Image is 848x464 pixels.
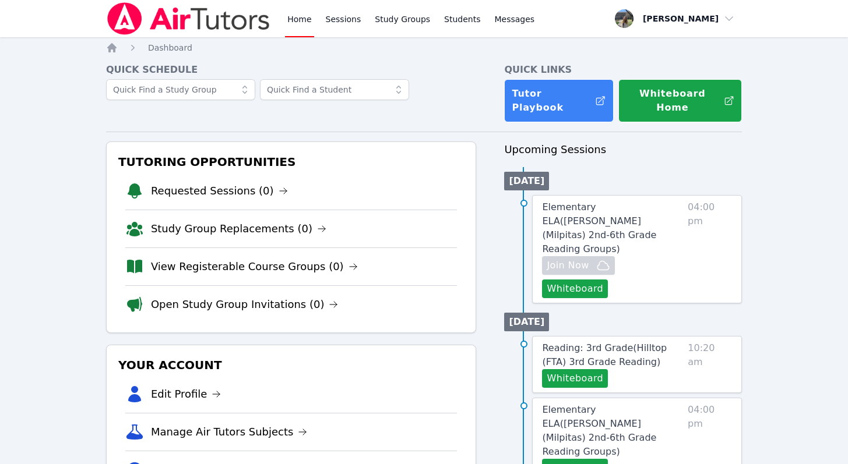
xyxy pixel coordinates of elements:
a: Dashboard [148,42,192,54]
a: Open Study Group Invitations (0) [151,296,339,313]
nav: Breadcrumb [106,42,742,54]
li: [DATE] [504,313,549,331]
a: Study Group Replacements (0) [151,221,326,237]
img: Air Tutors [106,2,271,35]
button: Whiteboard [542,369,608,388]
h3: Upcoming Sessions [504,141,742,158]
span: Elementary ELA ( [PERSON_NAME] (Milpitas) 2nd-6th Grade Reading Groups ) [542,404,656,457]
a: Elementary ELA([PERSON_NAME] (Milpitas) 2nd-6th Grade Reading Groups) [542,403,683,459]
a: Tutor Playbook [504,79,613,122]
span: Messages [495,13,535,25]
input: Quick Find a Study Group [106,79,255,100]
span: Elementary ELA ( [PERSON_NAME] (Milpitas) 2nd-6th Grade Reading Groups ) [542,201,656,254]
button: Join Now [542,256,614,275]
span: Dashboard [148,43,192,52]
span: 04:00 pm [688,200,732,298]
h3: Tutoring Opportunities [116,151,467,172]
span: Reading: 3rd Grade ( Hilltop (FTA) 3rd Grade Reading ) [542,342,667,367]
h4: Quick Schedule [106,63,477,77]
span: Join Now [547,258,589,272]
input: Quick Find a Student [260,79,409,100]
a: Requested Sessions (0) [151,183,288,199]
button: Whiteboard [542,279,608,298]
a: Reading: 3rd Grade(Hilltop (FTA) 3rd Grade Reading) [542,341,683,369]
a: View Registerable Course Groups (0) [151,258,358,275]
a: Edit Profile [151,386,221,402]
button: Whiteboard Home [618,79,742,122]
h3: Your Account [116,355,467,376]
h4: Quick Links [504,63,742,77]
span: 10:20 am [688,341,732,388]
li: [DATE] [504,172,549,190]
a: Manage Air Tutors Subjects [151,424,308,440]
a: Elementary ELA([PERSON_NAME] (Milpitas) 2nd-6th Grade Reading Groups) [542,200,683,256]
